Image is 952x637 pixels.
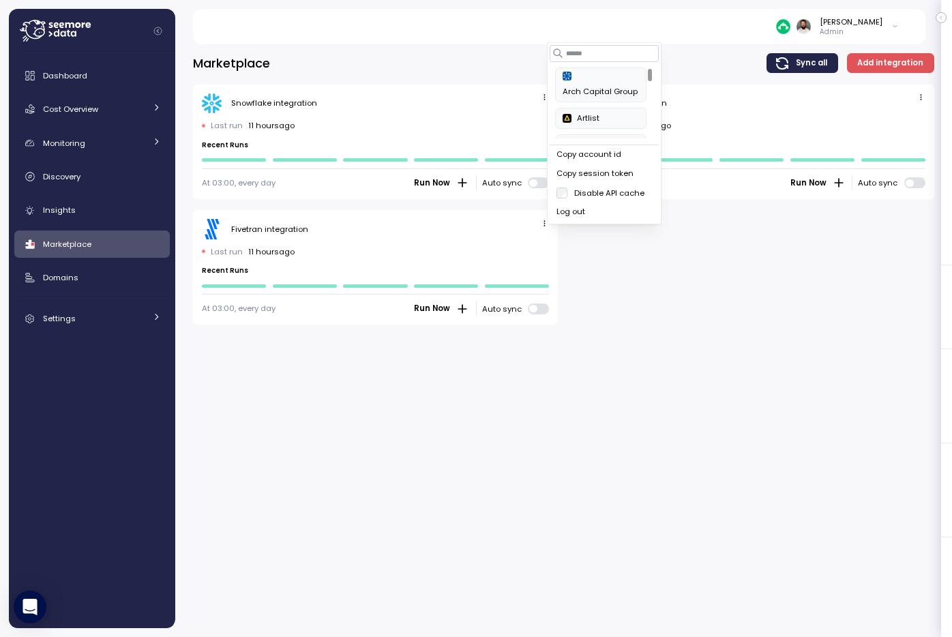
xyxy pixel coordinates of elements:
a: Insights [14,197,170,224]
span: Sync all [796,54,827,72]
img: 68790ce639d2d68da1992664.PNG [563,72,572,80]
div: At 03:00, every day [202,177,276,188]
a: Dashboard [14,62,170,89]
span: Run Now [414,177,450,190]
span: Insights [43,205,76,216]
button: Run Now [413,176,470,190]
p: Last run [211,246,243,257]
button: Run Now [413,301,470,316]
span: Dashboard [43,70,87,81]
div: Log out [556,206,652,218]
span: Domains [43,272,78,283]
a: Marketplace [14,231,170,258]
span: Auto sync [482,177,529,188]
span: Auto sync [482,303,529,314]
button: Collapse navigation [149,26,166,36]
span: Settings [43,313,76,324]
a: Domains [14,264,170,291]
div: Arch Capital Group [563,72,640,98]
img: 687cba7b7af778e9efcde14e.PNG [776,19,790,33]
div: Fivetran integration [231,224,308,235]
p: 11 hours ago [248,120,295,131]
button: Add integration [847,53,934,73]
span: Run Now [414,302,450,315]
p: Last run [211,120,243,131]
div: Artlist [563,113,640,125]
a: Discovery [14,163,170,190]
h3: Marketplace [193,55,270,72]
span: Add integration [857,54,923,72]
span: Run Now [790,177,827,190]
div: Snowflake integration [231,98,317,108]
span: Monitoring [43,138,85,149]
a: Monitoring [14,130,170,157]
span: Auto sync [858,177,904,188]
label: Disable API cache [568,188,645,198]
p: 11 hours ago [248,246,295,257]
span: Discovery [43,171,80,182]
a: Cost Overview [14,95,170,123]
div: Copy session token [556,168,652,180]
span: Cost Overview [43,104,98,115]
span: Marketplace [43,239,91,250]
img: ACg8ocLskjvUhBDgxtSFCRx4ztb74ewwa1VrVEuDBD_Ho1mrTsQB-QE=s96-c [797,19,811,33]
a: Settings [14,305,170,332]
p: Admin [820,27,882,37]
p: Recent Runs [202,266,550,276]
button: Sync all [767,53,838,73]
p: Recent Runs [578,140,926,150]
button: Run Now [790,176,846,190]
div: [PERSON_NAME] [820,16,882,27]
div: Copy account id [556,149,652,161]
div: At 03:00, every day [202,303,276,314]
img: 6628aa71fabf670d87b811be.PNG [563,114,572,123]
div: Open Intercom Messenger [14,591,46,623]
p: Recent Runs [202,140,550,150]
